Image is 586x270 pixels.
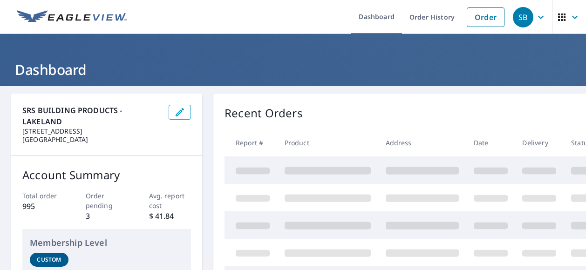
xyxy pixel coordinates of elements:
[277,129,378,156] th: Product
[22,135,161,144] p: [GEOGRAPHIC_DATA]
[30,236,184,249] p: Membership Level
[513,7,533,27] div: SB
[22,201,65,212] p: 995
[22,127,161,135] p: [STREET_ADDRESS]
[22,191,65,201] p: Total order
[86,210,128,222] p: 3
[225,105,303,121] p: Recent Orders
[467,7,504,27] a: Order
[515,129,564,156] th: Delivery
[149,210,191,222] p: $ 41.84
[22,167,191,183] p: Account Summary
[378,129,466,156] th: Address
[225,129,277,156] th: Report #
[11,60,575,79] h1: Dashboard
[466,129,515,156] th: Date
[17,10,127,24] img: EV Logo
[22,105,161,127] p: SRS BUILDING PRODUCTS - LAKELAND
[37,256,61,264] p: Custom
[86,191,128,210] p: Order pending
[149,191,191,210] p: Avg. report cost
